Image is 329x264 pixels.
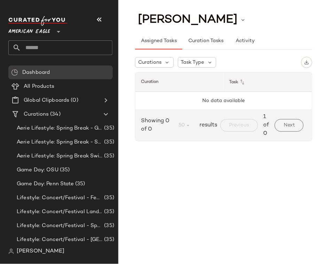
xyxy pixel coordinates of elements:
span: American Eagle [8,24,50,36]
span: Aerie Lifestyle: Spring Break - Girly/Femme [17,124,103,132]
span: Global Clipboards [24,96,69,104]
span: (35) [103,208,114,216]
img: svg%3e [8,249,14,254]
span: (35) [103,194,114,202]
img: svg%3e [11,69,18,76]
span: Aerie Lifestyle: Spring Break - Sporty [17,138,103,146]
span: Lifestyle: Concert/Festival - [GEOGRAPHIC_DATA] [17,236,103,244]
span: Aerie Lifestyle: Spring Break Swimsuits Landing Page [17,152,103,160]
button: Next [275,119,304,132]
span: [PERSON_NAME] [138,13,237,26]
img: svg%3e [304,60,309,65]
span: Dashboard [22,69,50,77]
td: No data available [135,92,312,110]
span: (35) [58,166,70,174]
th: Curation [135,72,224,92]
span: Curations [24,110,49,118]
span: [PERSON_NAME] [17,247,64,256]
th: Task [224,72,312,92]
img: cfy_white_logo.C9jOOHJF.svg [8,16,68,26]
span: results [197,121,218,130]
span: (35) [103,222,114,230]
span: Task Type [181,59,204,66]
span: Game Day: Penn State [17,180,74,188]
span: Lifestyle: Concert/Festival - Femme [17,194,103,202]
span: (35) [103,152,114,160]
span: (34) [49,110,61,118]
span: Curations [138,59,162,66]
span: Lifestyle: Concert/Festival - Sporty [17,222,103,230]
span: Game Day: OSU [17,166,58,174]
span: Next [283,123,295,128]
span: (35) [74,180,85,188]
span: 1 of 0 [264,113,269,138]
span: Assigned Tasks [141,38,177,44]
span: All Products [24,83,55,91]
span: (35) [103,124,114,132]
span: (0) [69,96,78,104]
span: (35) [103,236,114,244]
span: Activity [235,38,254,44]
span: (35) [103,138,114,146]
span: Lifestyle: Concert/Festival Landing Page [17,208,103,216]
span: Curation Tasks [188,38,224,44]
span: Showing 0 of 0 [141,117,173,134]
